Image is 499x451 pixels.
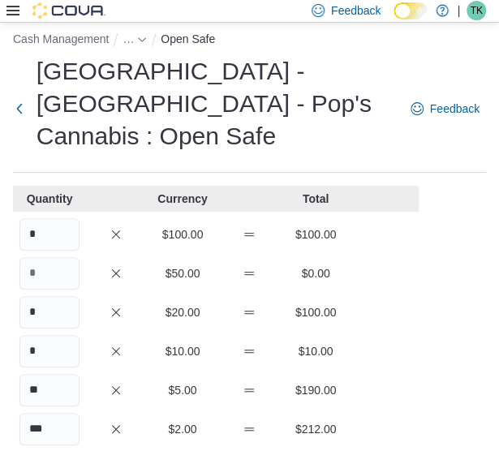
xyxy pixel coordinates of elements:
[153,343,213,359] p: $10.00
[286,191,346,207] p: Total
[470,1,482,20] span: TK
[394,2,428,19] input: Dark Mode
[32,2,105,19] img: Cova
[286,265,346,281] p: $0.00
[457,1,460,20] p: |
[286,382,346,398] p: $190.00
[404,92,486,125] a: Feedback
[37,55,394,152] h1: [GEOGRAPHIC_DATA] - [GEOGRAPHIC_DATA] - Pop's Cannabis : Open Safe
[19,257,80,290] input: Quantity
[161,32,215,45] button: Open Safe
[153,265,213,281] p: $50.00
[137,35,147,45] svg: - Clicking this button will toggle a popover dialog.
[19,218,80,251] input: Quantity
[153,421,213,437] p: $2.00
[153,226,213,243] p: $100.00
[286,304,346,320] p: $100.00
[19,191,80,207] p: Quantity
[19,296,80,329] input: Quantity
[430,101,480,117] span: Feedback
[331,2,381,19] span: Feedback
[467,1,486,20] div: Teri Koole
[19,374,80,406] input: Quantity
[286,343,346,359] p: $10.00
[123,32,147,45] button: See collapsed breadcrumbs - Clicking this button will toggle a popover dialog.
[13,92,27,125] button: Next
[286,421,346,437] p: $212.00
[19,335,80,367] input: Quantity
[153,191,213,207] p: Currency
[123,32,134,45] span: See collapsed breadcrumbs
[19,413,80,445] input: Quantity
[153,304,213,320] p: $20.00
[286,226,346,243] p: $100.00
[153,382,213,398] p: $5.00
[394,19,394,20] span: Dark Mode
[13,32,109,45] button: Cash Management
[13,29,486,52] nav: An example of EuiBreadcrumbs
